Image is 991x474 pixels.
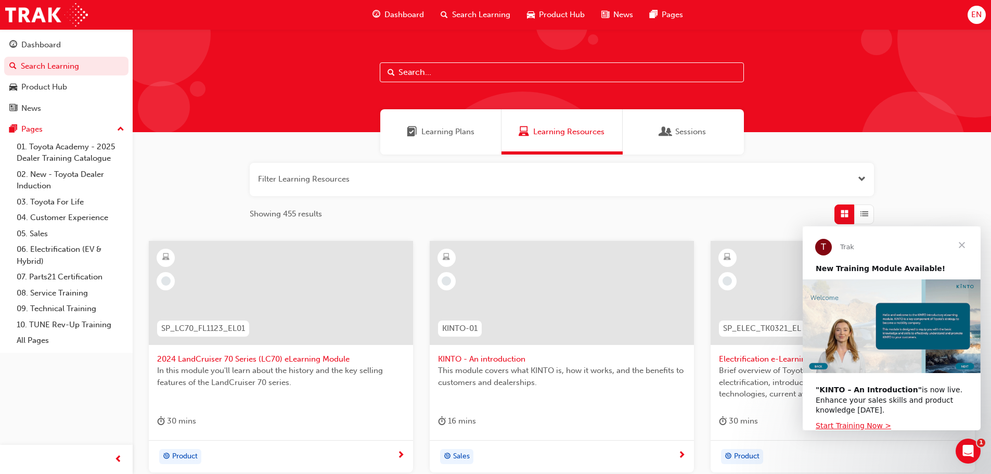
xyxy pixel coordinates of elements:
iframe: Intercom live chat [956,439,981,464]
span: learningRecordVerb_NONE-icon [442,276,451,286]
span: pages-icon [9,125,17,134]
span: Brief overview of Toyota’s thinking way and approach on electrification, introduction of [DATE] e... [719,365,967,400]
a: guage-iconDashboard [364,4,432,25]
button: DashboardSearch LearningProduct HubNews [4,33,128,120]
span: Search [388,67,395,79]
span: EN [971,9,982,21]
span: News [613,9,633,21]
span: 2024 LandCruiser 70 Series (LC70) eLearning Module [157,353,405,365]
a: car-iconProduct Hub [519,4,593,25]
div: News [21,103,41,114]
a: SessionsSessions [623,109,744,155]
a: 05. Sales [12,226,128,242]
a: Learning PlansLearning Plans [380,109,501,155]
a: 03. Toyota For Life [12,194,128,210]
span: target-icon [444,450,451,464]
a: 04. Customer Experience [12,210,128,226]
a: Search Learning [4,57,128,76]
span: car-icon [527,8,535,21]
a: Learning ResourcesLearning Resources [501,109,623,155]
a: search-iconSearch Learning [432,4,519,25]
span: SP_ELEC_TK0321_EL [723,323,801,335]
button: Open the filter [858,173,866,185]
button: Pages [4,120,128,139]
a: 10. TUNE Rev-Up Training [12,317,128,333]
span: Learning Plans [421,126,474,138]
a: news-iconNews [593,4,641,25]
span: Showing 455 results [250,208,322,220]
span: Grid [841,208,848,220]
span: next-icon [397,451,405,460]
span: Dashboard [384,9,424,21]
a: Dashboard [4,35,128,55]
div: Product Hub [21,81,67,93]
span: prev-icon [114,453,122,466]
a: 08. Service Training [12,285,128,301]
a: 09. Technical Training [12,301,128,317]
img: Trak [5,3,88,27]
a: 01. Toyota Academy - 2025 Dealer Training Catalogue [12,139,128,166]
span: SP_LC70_FL1123_EL01 [161,323,245,335]
span: up-icon [117,123,124,136]
span: Search Learning [452,9,510,21]
a: News [4,99,128,118]
span: KINTO - An introduction [438,353,686,365]
span: List [860,208,868,220]
span: Electrification e-Learning module [719,353,967,365]
a: SP_LC70_FL1123_EL012024 LandCruiser 70 Series (LC70) eLearning ModuleIn this module you'll learn ... [149,241,413,473]
span: learningResourceType_ELEARNING-icon [162,251,170,264]
a: All Pages [12,332,128,349]
span: news-icon [9,104,17,113]
a: pages-iconPages [641,4,691,25]
span: duration-icon [719,415,727,428]
input: Search... [380,62,744,82]
span: In this module you'll learn about the history and the key selling features of the LandCruiser 70 ... [157,365,405,388]
span: Sessions [661,126,671,138]
span: target-icon [163,450,170,464]
span: search-icon [441,8,448,21]
span: Learning Resources [519,126,529,138]
div: Dashboard [21,39,61,51]
a: KINTO-01KINTO - An introductionThis module covers what KINTO is, how it works, and the benefits t... [430,241,694,473]
span: pages-icon [650,8,658,21]
span: KINTO-01 [442,323,478,335]
span: Pages [662,9,683,21]
span: Sessions [675,126,706,138]
button: EN [968,6,986,24]
span: Sales [453,451,470,463]
span: Learning Plans [407,126,417,138]
span: learningResourceType_ELEARNING-icon [443,251,450,264]
span: target-icon [725,450,732,464]
span: Learning Resources [533,126,604,138]
span: Product Hub [539,9,585,21]
span: news-icon [601,8,609,21]
span: duration-icon [157,415,165,428]
a: Product Hub [4,78,128,97]
div: Pages [21,123,43,135]
span: guage-icon [372,8,380,21]
a: 02. New - Toyota Dealer Induction [12,166,128,194]
span: Product [172,451,198,463]
iframe: Intercom live chat message [803,226,981,430]
span: Product [734,451,760,463]
a: 06. Electrification (EV & Hybrid) [12,241,128,269]
span: next-icon [678,451,686,460]
span: learningRecordVerb_NONE-icon [723,276,732,286]
span: 1 [977,439,985,447]
a: SP_ELEC_TK0321_ELElectrification e-Learning moduleBrief overview of Toyota’s thinking way and app... [711,241,975,473]
div: 30 mins [719,415,758,428]
div: 30 mins [157,415,196,428]
span: duration-icon [438,415,446,428]
span: guage-icon [9,41,17,50]
div: 16 mins [438,415,476,428]
a: 07. Parts21 Certification [12,269,128,285]
span: learningRecordVerb_NONE-icon [161,276,171,286]
span: car-icon [9,83,17,92]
